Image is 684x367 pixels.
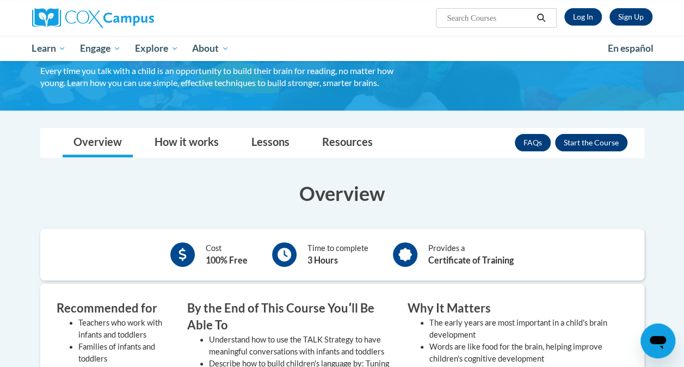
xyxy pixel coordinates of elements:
[63,129,133,157] a: Overview
[564,8,602,26] a: Log In
[40,65,416,89] div: Every time you talk with a child is an opportunity to build their brain for reading, no matter ho...
[533,11,549,25] button: Search
[209,334,391,358] li: Understand how to use the TALK Strategy to have meaningful conversations with infants and toddlers
[515,134,551,151] a: FAQs
[408,300,612,317] h3: Why It Matters
[187,300,391,334] h3: By the End of This Course Youʹll Be Able To
[32,42,66,55] span: Learn
[40,180,644,207] h3: Overview
[73,36,128,61] a: Engage
[144,129,230,157] a: How it works
[135,42,178,55] span: Explore
[57,300,171,317] h3: Recommended for
[78,341,171,365] li: Families of infants and toddlers
[428,255,514,265] b: Certificate of Training
[609,8,652,26] a: Register
[206,255,248,265] b: 100% Free
[608,42,654,54] span: En español
[206,242,248,267] div: Cost
[311,129,384,157] a: Resources
[307,255,338,265] b: 3 Hours
[428,242,514,267] div: Provides a
[241,129,300,157] a: Lessons
[429,341,612,365] li: Words are like food for the brain, helping improve children's cognitive development
[185,36,236,61] a: About
[78,317,171,341] li: Teachers who work with infants and toddlers
[32,8,154,28] img: Cox Campus
[307,242,368,267] div: Time to complete
[32,8,228,28] a: Cox Campus
[640,323,675,358] iframe: Button to launch messaging window
[192,42,229,55] span: About
[25,36,73,61] a: Learn
[601,37,661,60] a: En español
[128,36,186,61] a: Explore
[80,42,121,55] span: Engage
[429,317,612,341] li: The early years are most important in a child's brain development
[446,11,533,25] input: Search Courses
[24,36,661,61] div: Main menu
[555,134,627,151] button: Enroll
